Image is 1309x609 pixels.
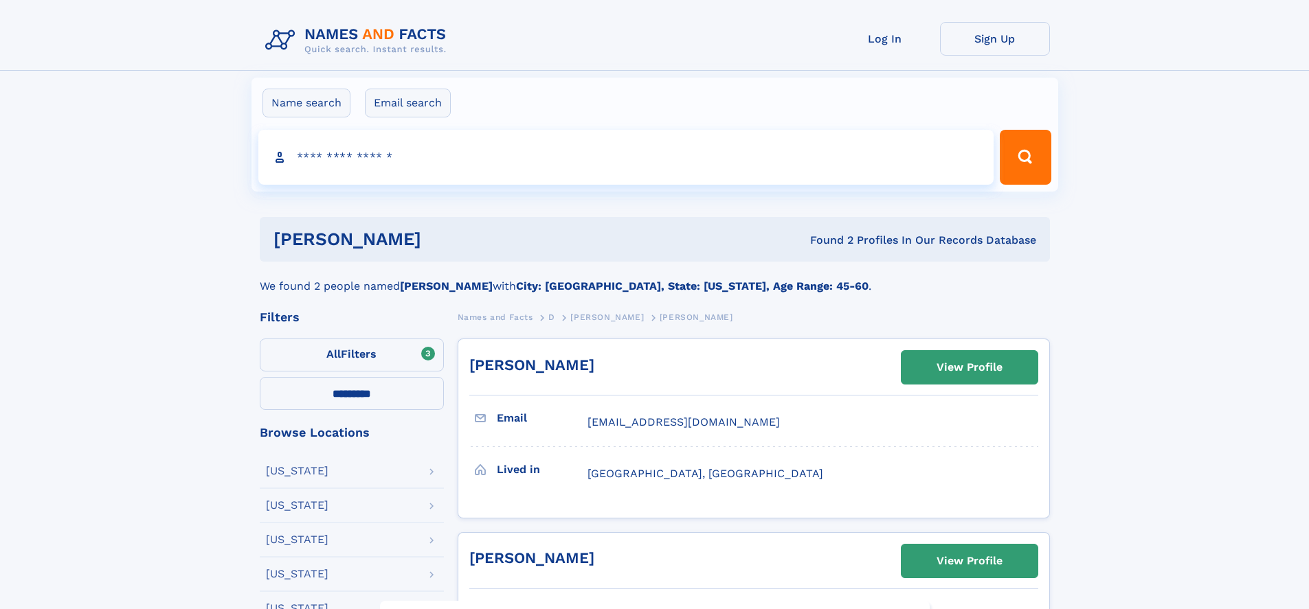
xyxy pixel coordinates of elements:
[365,89,451,117] label: Email search
[260,311,444,323] div: Filters
[497,458,588,481] h3: Lived in
[260,338,444,371] label: Filters
[940,22,1050,56] a: Sign Up
[937,545,1003,577] div: View Profile
[588,415,780,428] span: [EMAIL_ADDRESS][DOMAIN_NAME]
[260,426,444,439] div: Browse Locations
[469,549,594,566] a: [PERSON_NAME]
[660,312,733,322] span: [PERSON_NAME]
[497,406,588,430] h3: Email
[266,500,328,511] div: [US_STATE]
[1000,130,1051,185] button: Search Button
[266,568,328,579] div: [US_STATE]
[902,351,1038,384] a: View Profile
[548,308,555,325] a: D
[469,356,594,374] a: [PERSON_NAME]
[570,312,644,322] span: [PERSON_NAME]
[458,308,533,325] a: Names and Facts
[266,534,328,545] div: [US_STATE]
[588,467,823,480] span: [GEOGRAPHIC_DATA], [GEOGRAPHIC_DATA]
[326,347,341,360] span: All
[400,279,493,292] b: [PERSON_NAME]
[548,312,555,322] span: D
[260,262,1050,295] div: We found 2 people named with .
[266,466,328,476] div: [US_STATE]
[570,308,644,325] a: [PERSON_NAME]
[902,544,1038,577] a: View Profile
[262,89,350,117] label: Name search
[273,231,616,248] h1: [PERSON_NAME]
[616,233,1036,248] div: Found 2 Profiles In Our Records Database
[516,279,869,292] b: City: [GEOGRAPHIC_DATA], State: [US_STATE], Age Range: 45-60
[258,130,994,185] input: search input
[830,22,940,56] a: Log In
[937,352,1003,383] div: View Profile
[260,22,458,59] img: Logo Names and Facts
